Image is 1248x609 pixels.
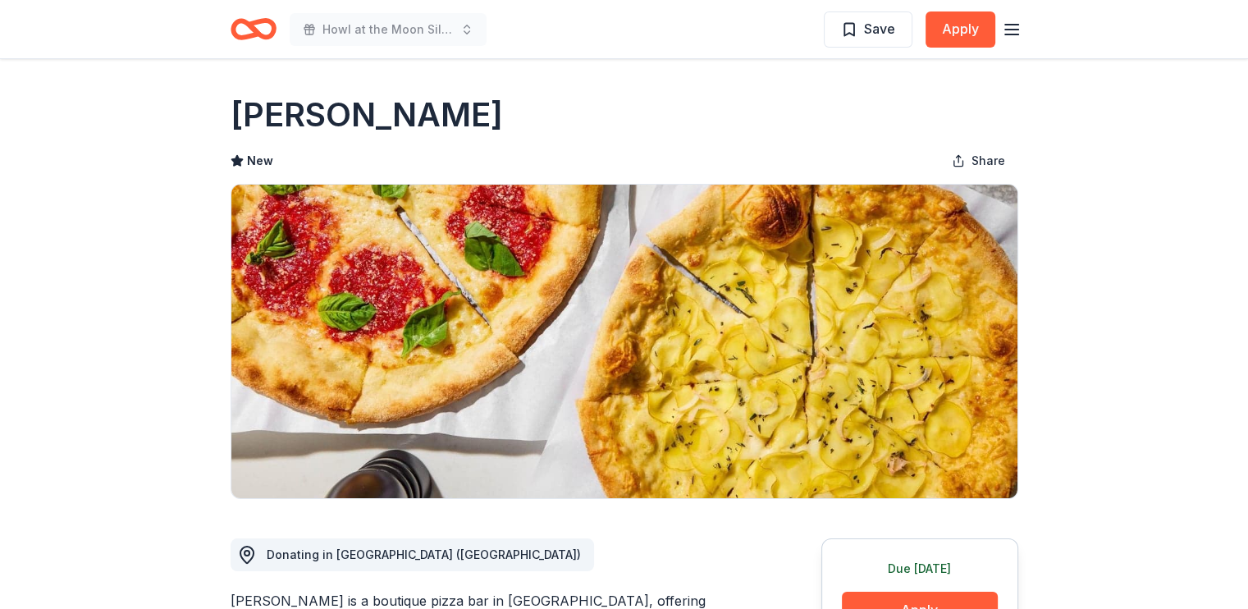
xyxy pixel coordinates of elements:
span: New [247,151,273,171]
div: Due [DATE] [842,559,998,579]
a: Home [231,10,277,48]
span: Howl at the Moon Silent Auction [322,20,454,39]
img: Image for Bar Salotto [231,185,1017,498]
span: Save [864,18,895,39]
h1: [PERSON_NAME] [231,92,503,138]
button: Share [939,144,1018,177]
span: Donating in [GEOGRAPHIC_DATA] ([GEOGRAPHIC_DATA]) [267,547,581,561]
button: Howl at the Moon Silent Auction [290,13,487,46]
button: Save [824,11,912,48]
button: Apply [926,11,995,48]
span: Share [971,151,1005,171]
